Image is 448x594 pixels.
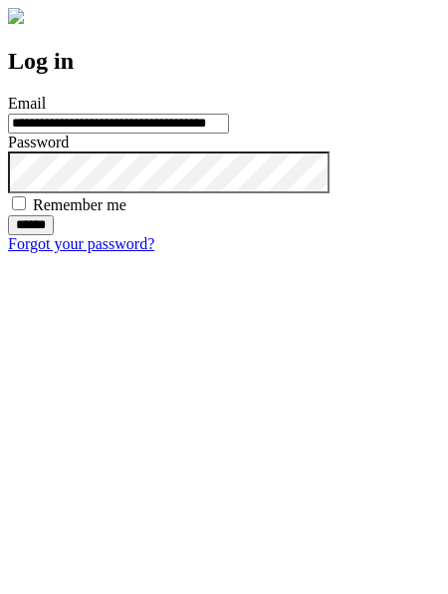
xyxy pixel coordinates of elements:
img: logo-4e3dc11c47720685a147b03b5a06dd966a58ff35d612b21f08c02c0306f2b779.png [8,8,24,24]
label: Remember me [33,196,126,213]
h2: Log in [8,48,440,75]
a: Forgot your password? [8,235,154,252]
label: Email [8,95,46,112]
label: Password [8,134,69,150]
